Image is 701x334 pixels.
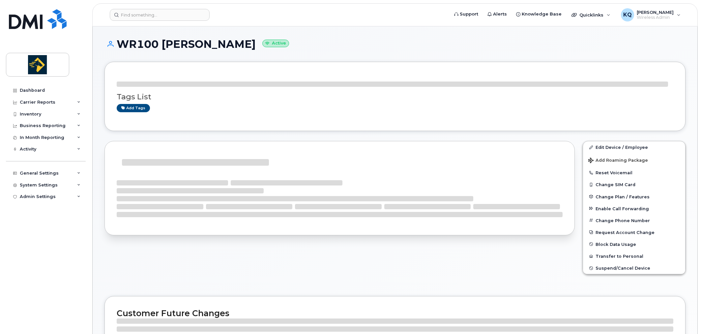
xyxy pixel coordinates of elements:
[583,215,685,226] button: Change Phone Number
[596,194,650,199] span: Change Plan / Features
[583,262,685,274] button: Suspend/Cancel Device
[117,93,673,101] h3: Tags List
[583,250,685,262] button: Transfer to Personal
[262,40,289,47] small: Active
[588,158,648,164] span: Add Roaming Package
[583,238,685,250] button: Block Data Usage
[583,167,685,179] button: Reset Voicemail
[117,308,673,318] h2: Customer Future Changes
[583,226,685,238] button: Request Account Change
[583,141,685,153] a: Edit Device / Employee
[583,153,685,167] button: Add Roaming Package
[117,104,150,112] a: Add tags
[104,38,686,50] h1: WR100 [PERSON_NAME]
[596,206,649,211] span: Enable Call Forwarding
[583,179,685,190] button: Change SIM Card
[583,203,685,215] button: Enable Call Forwarding
[596,266,650,271] span: Suspend/Cancel Device
[583,191,685,203] button: Change Plan / Features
